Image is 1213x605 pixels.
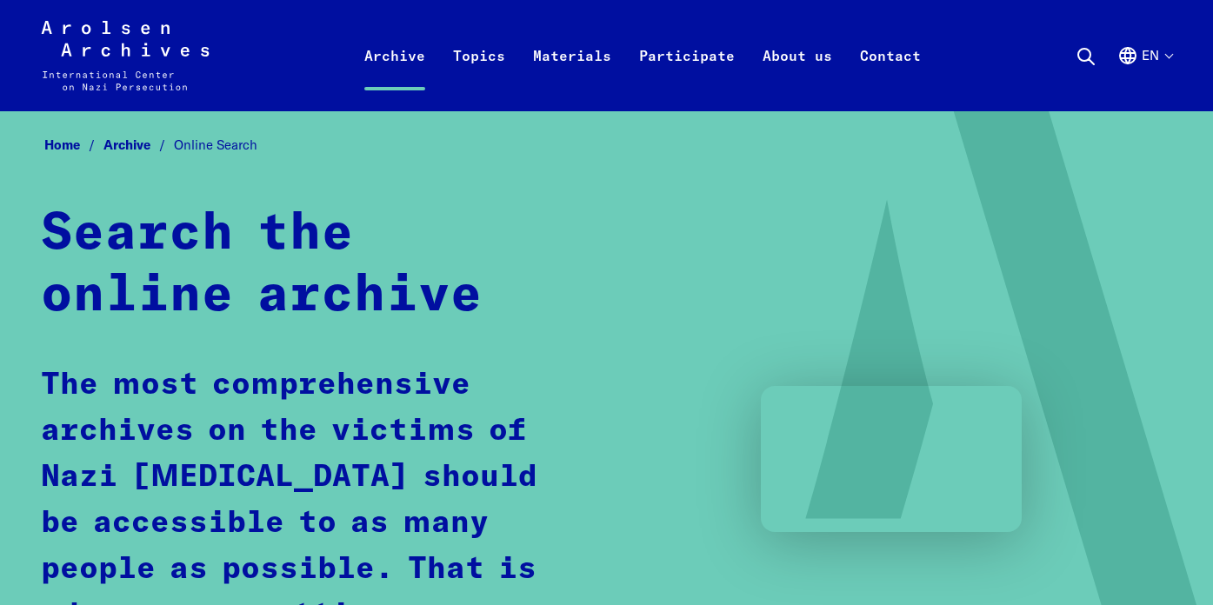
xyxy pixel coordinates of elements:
span: Online Search [174,136,257,153]
a: Archive [103,136,174,153]
a: Contact [846,42,935,111]
a: Home [44,136,103,153]
nav: Breadcrumb [41,132,1172,158]
a: Materials [519,42,625,111]
a: Participate [625,42,749,111]
a: Topics [439,42,519,111]
button: English, language selection [1117,45,1172,108]
strong: Search the online archive [41,209,483,322]
a: Archive [350,42,439,111]
a: About us [749,42,846,111]
nav: Primary [350,21,935,90]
